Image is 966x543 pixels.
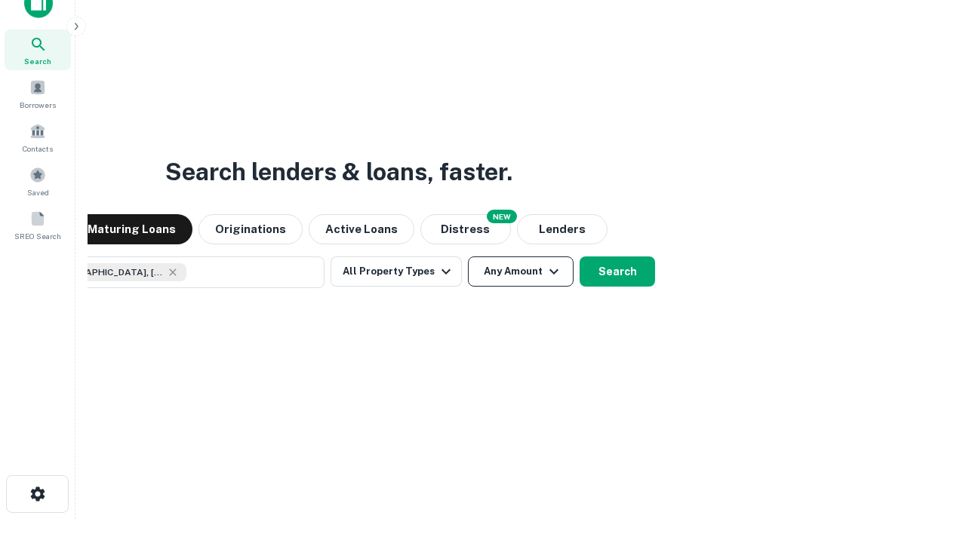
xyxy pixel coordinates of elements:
[5,161,71,201] a: Saved
[5,29,71,70] a: Search
[23,143,53,155] span: Contacts
[27,186,49,198] span: Saved
[5,73,71,114] a: Borrowers
[23,256,325,288] button: [GEOGRAPHIC_DATA], [GEOGRAPHIC_DATA], [GEOGRAPHIC_DATA]
[891,422,966,495] iframe: Chat Widget
[198,214,303,244] button: Originations
[309,214,414,244] button: Active Loans
[331,256,462,287] button: All Property Types
[5,204,71,245] a: SREO Search
[24,55,51,67] span: Search
[517,214,608,244] button: Lenders
[14,230,61,242] span: SREO Search
[71,214,192,244] button: Maturing Loans
[580,256,655,287] button: Search
[5,117,71,158] a: Contacts
[420,214,511,244] button: Search distressed loans with lien and other non-mortgage details.
[51,265,164,279] span: [GEOGRAPHIC_DATA], [GEOGRAPHIC_DATA], [GEOGRAPHIC_DATA]
[487,210,517,223] div: NEW
[468,256,574,287] button: Any Amount
[165,154,512,190] h3: Search lenders & loans, faster.
[20,99,56,111] span: Borrowers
